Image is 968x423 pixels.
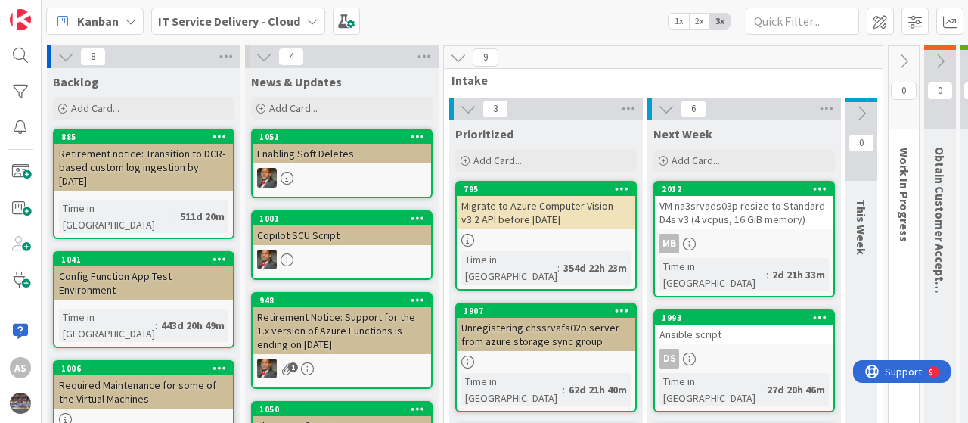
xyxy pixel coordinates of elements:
div: 1041 [61,254,233,265]
div: 1907 [457,304,635,318]
div: Required Maintenance for some of the Virtual Machines [54,375,233,409]
div: 1006Required Maintenance for some of the Virtual Machines [54,362,233,409]
div: 1051 [253,130,431,144]
div: MB [659,234,679,253]
span: 6 [681,100,706,118]
div: 1051Enabling Soft Deletes [253,130,431,163]
div: 885 [54,130,233,144]
span: 2x [689,14,709,29]
div: 2012 [655,182,833,196]
div: Enabling Soft Deletes [253,144,431,163]
span: Support [32,2,69,20]
img: DP [257,250,277,269]
div: 1050 [253,403,431,416]
img: DP [257,359,277,378]
div: Unregistering chssrvafs02p server from azure storage sync group [457,318,635,351]
div: 1993 [655,311,833,325]
div: 1993Ansible script [655,311,833,344]
div: 1001 [259,213,431,224]
div: 27d 20h 46m [763,381,829,398]
div: 885Retirement notice: Transition to DCR-based custom log ingestion by [DATE] [54,130,233,191]
div: 1050 [259,404,431,415]
div: AS [10,357,31,378]
div: 795 [464,184,635,194]
div: Time in [GEOGRAPHIC_DATA] [659,258,766,291]
div: 354d 22h 23m [560,260,631,276]
span: Next Week [653,126,712,142]
img: avatar [10,393,31,414]
span: 1x [669,14,689,29]
span: 9 [473,48,498,67]
span: 0 [849,134,874,152]
div: 511d 20m [176,208,228,225]
span: Work In Progress [897,148,912,242]
div: DP [253,359,431,378]
div: Ansible script [655,325,833,344]
div: 2012 [662,184,833,194]
span: : [766,266,768,283]
a: 948Retirement Notice: Support for the 1.x version of Azure Functions is ending on [DATE]DP [251,292,433,389]
b: IT Service Delivery - Cloud [158,14,300,29]
a: 795Migrate to Azure Computer Vision v3.2 API before [DATE]Time in [GEOGRAPHIC_DATA]:354d 22h 23m [455,181,637,291]
div: Time in [GEOGRAPHIC_DATA] [461,251,557,285]
div: 1993 [662,313,833,323]
span: Obtain Customer Acceptance [932,147,948,308]
span: Add Card... [71,101,119,115]
span: Intake [451,73,864,88]
span: : [761,381,763,398]
div: 62d 21h 40m [565,381,631,398]
div: Time in [GEOGRAPHIC_DATA] [461,373,563,406]
div: 1006 [61,363,233,374]
div: 1041Config Function App Test Environment [54,253,233,300]
div: Config Function App Test Environment [54,266,233,300]
div: 1001Copilot SCU Script [253,212,431,245]
img: Visit kanbanzone.com [10,9,31,30]
div: VM na3srvads03p resize to Standard D4s v3 (4 vcpus, 16 GiB memory) [655,196,833,229]
a: 2012VM na3srvads03p resize to Standard D4s v3 (4 vcpus, 16 GiB memory)MBTime in [GEOGRAPHIC_DATA]... [653,181,835,297]
span: Add Card... [672,154,720,167]
span: Add Card... [269,101,318,115]
span: Prioritized [455,126,513,142]
a: 1051Enabling Soft DeletesDP [251,129,433,198]
a: 1041Config Function App Test EnvironmentTime in [GEOGRAPHIC_DATA]:443d 20h 49m [53,251,234,348]
div: DP [253,250,431,269]
div: Migrate to Azure Computer Vision v3.2 API before [DATE] [457,196,635,229]
div: 1907 [464,306,635,316]
div: 948Retirement Notice: Support for the 1.x version of Azure Functions is ending on [DATE] [253,294,431,354]
div: 2012VM na3srvads03p resize to Standard D4s v3 (4 vcpus, 16 GiB memory) [655,182,833,229]
span: : [155,317,157,334]
a: 1907Unregistering chssrvafs02p server from azure storage sync groupTime in [GEOGRAPHIC_DATA]:62d ... [455,303,637,412]
span: 8 [80,48,106,66]
span: 0 [891,82,917,100]
div: DS [655,349,833,369]
span: 0 [927,82,953,100]
div: 443d 20h 49m [157,317,228,334]
div: DP [253,168,431,188]
div: Time in [GEOGRAPHIC_DATA] [59,309,155,342]
span: : [174,208,176,225]
a: 885Retirement notice: Transition to DCR-based custom log ingestion by [DATE]Time in [GEOGRAPHIC_D... [53,129,234,239]
div: 1907Unregistering chssrvafs02p server from azure storage sync group [457,304,635,351]
span: Backlog [53,74,99,89]
span: : [557,260,560,276]
span: 3 [482,100,508,118]
input: Quick Filter... [746,8,859,35]
div: MB [655,234,833,253]
div: Retirement notice: Transition to DCR-based custom log ingestion by [DATE] [54,144,233,191]
div: 1001 [253,212,431,225]
span: 4 [278,48,304,66]
span: : [563,381,565,398]
div: 2d 21h 33m [768,266,829,283]
div: DS [659,349,679,369]
span: News & Updates [251,74,342,89]
span: Add Card... [473,154,522,167]
div: 885 [61,132,233,142]
div: 1041 [54,253,233,266]
div: 795 [457,182,635,196]
span: 3x [709,14,730,29]
div: 948 [259,295,431,306]
span: Kanban [77,12,119,30]
a: 1001Copilot SCU ScriptDP [251,210,433,280]
div: 795Migrate to Azure Computer Vision v3.2 API before [DATE] [457,182,635,229]
div: Retirement Notice: Support for the 1.x version of Azure Functions is ending on [DATE] [253,307,431,354]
